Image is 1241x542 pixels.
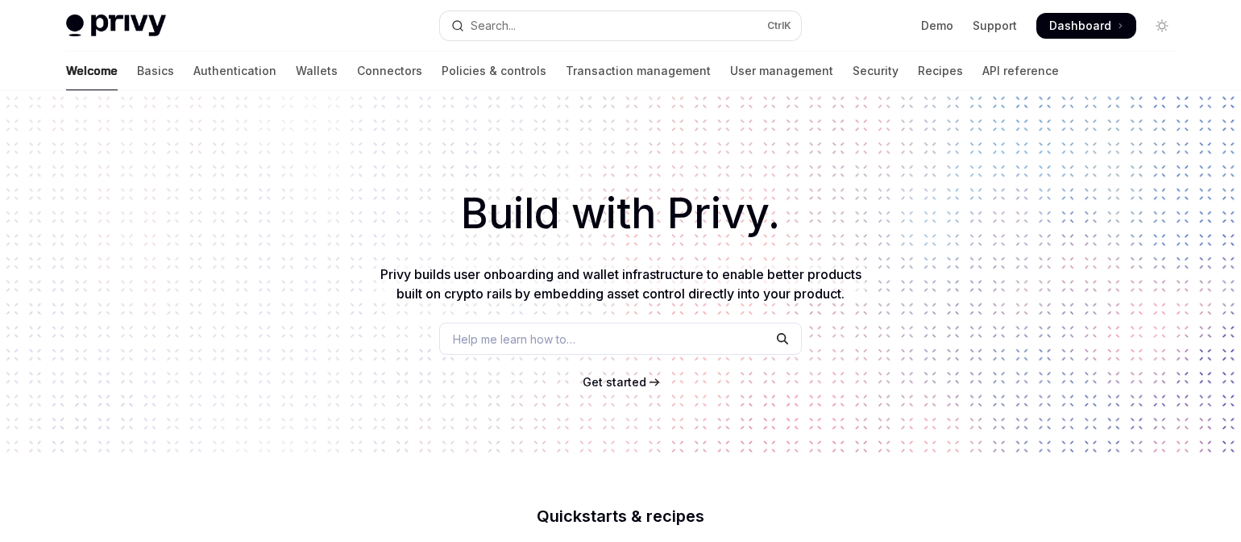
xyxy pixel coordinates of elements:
a: Connectors [357,52,422,90]
a: Recipes [918,52,963,90]
button: Open search [440,11,801,40]
a: User management [730,52,833,90]
a: API reference [982,52,1059,90]
h1: Build with Privy. [26,182,1215,245]
a: Wallets [296,52,338,90]
a: Policies & controls [442,52,546,90]
span: Dashboard [1049,18,1111,34]
a: Transaction management [566,52,711,90]
div: Search... [471,16,516,35]
a: Dashboard [1036,13,1136,39]
span: Get started [583,375,646,389]
a: Get started [583,374,646,390]
h2: Quickstarts & recipes [337,508,904,524]
span: Ctrl K [767,19,791,32]
a: Demo [921,18,953,34]
a: Basics [137,52,174,90]
img: light logo [66,15,166,37]
a: Support [973,18,1017,34]
button: Toggle dark mode [1149,13,1175,39]
span: Help me learn how to… [453,331,575,348]
span: Privy builds user onboarding and wallet infrastructure to enable better products built on crypto ... [380,266,861,302]
a: Welcome [66,52,118,90]
a: Security [853,52,899,90]
a: Authentication [193,52,276,90]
